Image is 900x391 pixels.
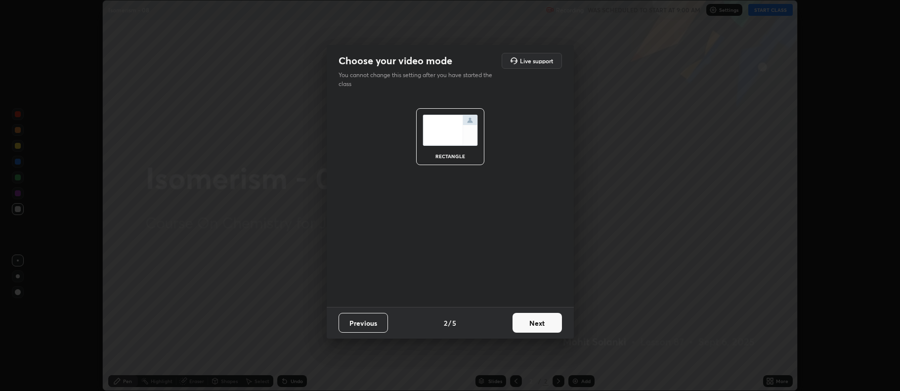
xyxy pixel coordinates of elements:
[452,318,456,328] h4: 5
[339,54,452,67] h2: Choose your video mode
[430,154,470,159] div: rectangle
[339,313,388,333] button: Previous
[444,318,447,328] h4: 2
[520,58,553,64] h5: Live support
[423,115,478,146] img: normalScreenIcon.ae25ed63.svg
[513,313,562,333] button: Next
[339,71,499,88] p: You cannot change this setting after you have started the class
[448,318,451,328] h4: /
